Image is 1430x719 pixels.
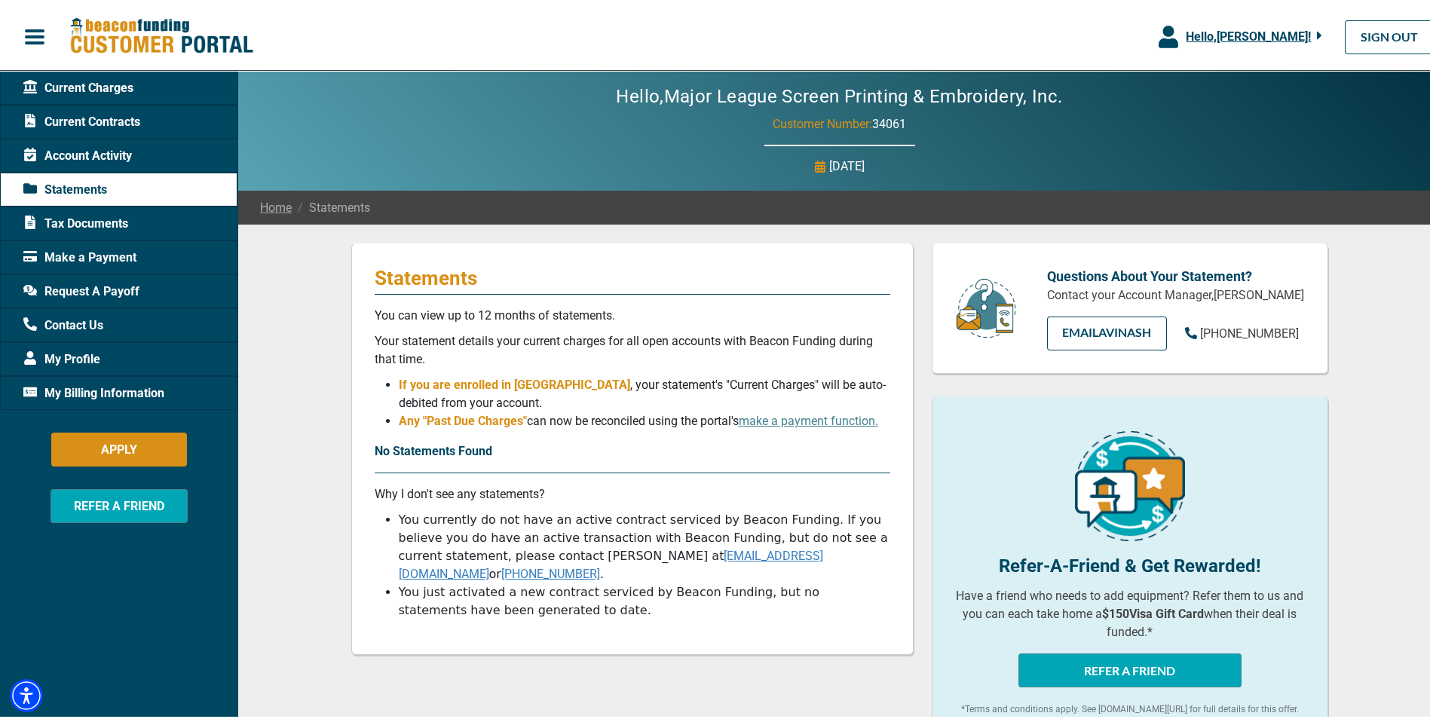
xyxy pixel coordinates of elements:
span: Hello, [PERSON_NAME] ! [1186,26,1311,41]
p: You can view up to 12 months of statements. [375,304,890,322]
li: You currently do not have an active contract serviced by Beacon Funding. If you believe you do ha... [399,508,890,580]
button: REFER A FRIEND [51,486,188,520]
p: No Statements Found [375,439,890,457]
p: *Terms and conditions apply. See [DOMAIN_NAME][URL] for full details for this offer. [955,699,1305,713]
h2: Hello, Major League Screen Printing & Embroidery, Inc. [571,83,1107,105]
button: REFER A FRIEND [1018,650,1242,684]
span: , your statement's "Current Charges" will be auto-debited from your account. [399,375,886,407]
button: APPLY [51,430,187,464]
span: can now be reconciled using the portal's [527,411,878,425]
a: make a payment function. [739,411,878,425]
p: Why I don't see any statements? [375,482,890,500]
span: Current Charges [23,76,133,94]
img: customer-service.png [952,274,1020,337]
span: Current Contracts [23,110,140,128]
span: Customer Number: [773,114,872,128]
span: Contact Us [23,314,103,332]
a: EMAILAvinash [1047,314,1167,347]
span: Tax Documents [23,212,128,230]
p: Statements [375,263,890,287]
b: $150 Visa Gift Card [1102,604,1204,618]
img: Beacon Funding Customer Portal Logo [69,14,253,53]
p: Your statement details your current charges for all open accounts with Beacon Funding during that... [375,329,890,366]
div: Accessibility Menu [10,676,43,709]
a: [PHONE_NUMBER] [1185,322,1299,340]
a: Home [260,196,292,214]
span: If you are enrolled in [GEOGRAPHIC_DATA] [399,375,630,389]
span: [PHONE_NUMBER] [1200,323,1299,338]
span: My Billing Information [23,381,164,399]
p: [DATE] [829,155,865,173]
p: Questions About Your Statement? [1047,263,1305,283]
img: refer-a-friend-icon.png [1075,428,1185,538]
span: 34061 [872,114,906,128]
span: Statements [292,196,370,214]
span: Any "Past Due Charges" [399,411,527,425]
a: [PHONE_NUMBER] [501,564,600,578]
span: My Profile [23,347,100,366]
span: Account Activity [23,144,132,162]
span: Make a Payment [23,246,136,264]
span: Statements [23,178,107,196]
li: You just activated a new contract serviced by Beacon Funding, but no statements have been generat... [399,580,890,617]
p: Refer-A-Friend & Get Rewarded! [955,549,1305,577]
p: Contact your Account Manager, [PERSON_NAME] [1047,283,1305,301]
span: Request A Payoff [23,280,139,298]
p: Have a friend who needs to add equipment? Refer them to us and you can each take home a when thei... [955,584,1305,638]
